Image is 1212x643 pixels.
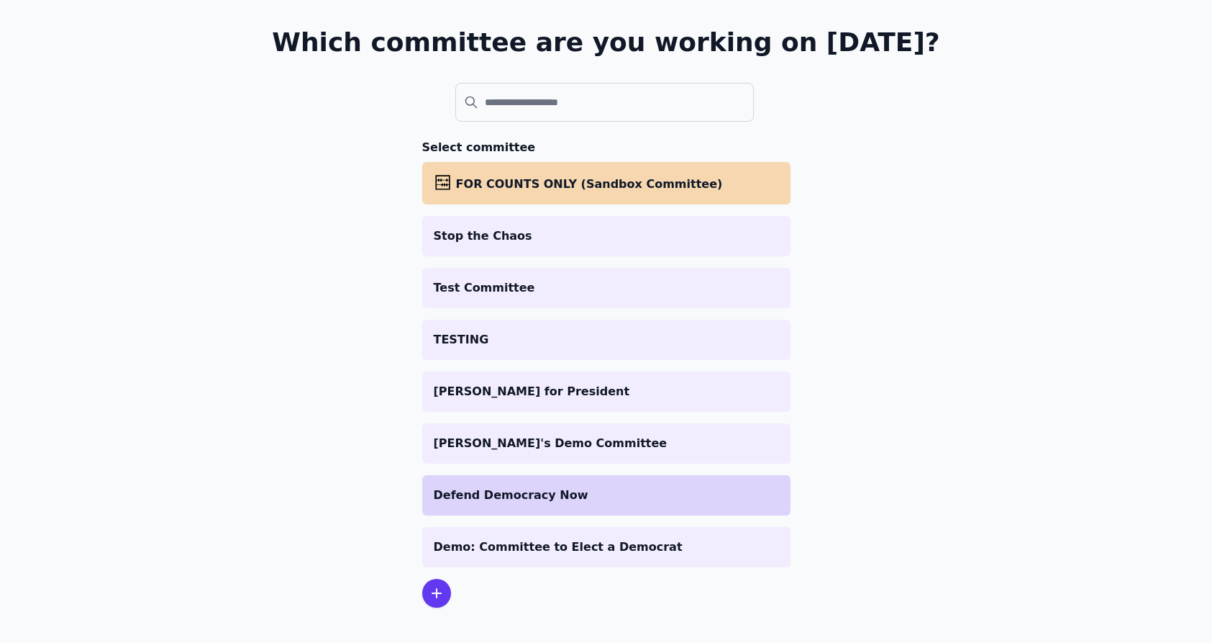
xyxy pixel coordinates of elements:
h1: Which committee are you working on [DATE]? [272,28,940,57]
p: [PERSON_NAME] for President [434,383,779,400]
span: FOR COUNTS ONLY (Sandbox Committee) [456,177,723,191]
a: TESTING [422,320,790,360]
a: Demo: Committee to Elect a Democrat [422,527,790,567]
p: [PERSON_NAME]'s Demo Committee [434,435,779,452]
p: Defend Democracy Now [434,487,779,504]
a: Test Committee [422,268,790,308]
a: Defend Democracy Now [422,475,790,516]
p: TESTING [434,331,779,349]
a: Stop the Chaos [422,216,790,256]
a: [PERSON_NAME]'s Demo Committee [422,423,790,464]
p: Test Committee [434,279,779,297]
a: [PERSON_NAME] for President [422,372,790,412]
h3: Select committee [422,139,790,156]
a: FOR COUNTS ONLY (Sandbox Committee) [422,162,790,204]
p: Stop the Chaos [434,228,779,245]
p: Demo: Committee to Elect a Democrat [434,539,779,556]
